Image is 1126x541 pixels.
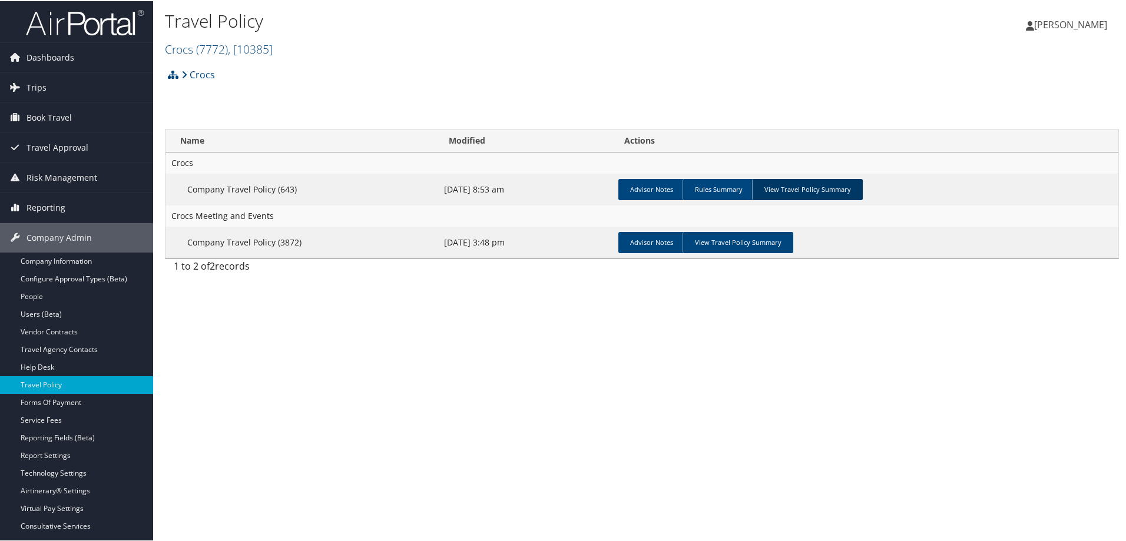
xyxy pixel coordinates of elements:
td: [DATE] 8:53 am [438,172,614,204]
span: Dashboards [27,42,74,71]
span: , [ 10385 ] [228,40,273,56]
span: ( 7772 ) [196,40,228,56]
div: 1 to 2 of records [174,258,395,278]
a: Crocs [181,62,215,85]
img: airportal-logo.png [26,8,144,35]
td: Crocs [165,151,1118,172]
span: 2 [210,258,215,271]
a: Rules Summary [683,178,754,199]
a: Crocs [165,40,273,56]
a: View Travel Policy Summary [752,178,863,199]
span: Trips [27,72,47,101]
span: Company Admin [27,222,92,251]
a: [PERSON_NAME] [1026,6,1119,41]
th: Name: activate to sort column ascending [165,128,438,151]
th: Actions [614,128,1118,151]
a: View Travel Policy Summary [683,231,793,252]
td: Crocs Meeting and Events [165,204,1118,225]
span: Reporting [27,192,65,221]
td: Company Travel Policy (3872) [165,225,438,257]
a: Advisor Notes [618,231,685,252]
span: [PERSON_NAME] [1034,17,1107,30]
td: Company Travel Policy (643) [165,172,438,204]
h1: Travel Policy [165,8,801,32]
td: [DATE] 3:48 pm [438,225,614,257]
span: Travel Approval [27,132,88,161]
th: Modified: activate to sort column ascending [438,128,614,151]
span: Book Travel [27,102,72,131]
span: Risk Management [27,162,97,191]
a: Advisor Notes [618,178,685,199]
